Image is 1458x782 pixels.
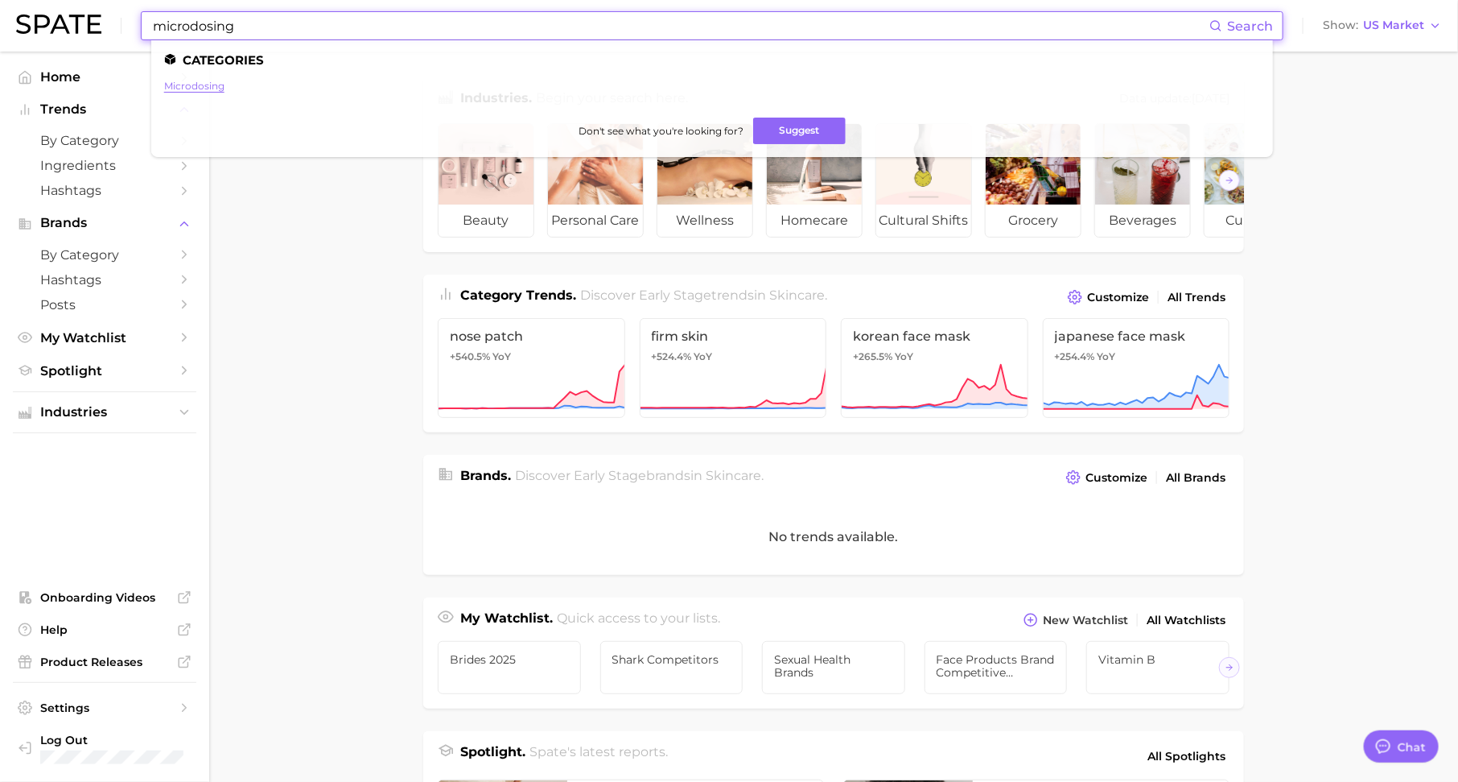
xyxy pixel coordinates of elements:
[558,609,721,631] h2: Quick access to your lists.
[13,211,196,235] button: Brands
[40,590,169,605] span: Onboarding Videos
[1164,287,1229,308] a: All Trends
[853,350,892,362] span: +265.5%
[40,733,183,747] span: Log Out
[13,64,196,89] a: Home
[13,325,196,350] a: My Watchlist
[13,97,196,122] button: Trends
[13,267,196,292] a: Hashtags
[13,178,196,203] a: Hashtags
[1143,743,1229,770] a: All Spotlights
[40,247,169,263] span: by Category
[657,123,753,238] a: wellness
[1095,205,1190,237] span: beverages
[40,363,169,379] span: Spotlight
[985,123,1081,238] a: grocery
[612,653,731,666] span: shark competitors
[1147,614,1225,627] span: All Watchlists
[1043,614,1128,627] span: New Watchlist
[40,330,169,345] span: My Watchlist
[1363,21,1424,30] span: US Market
[876,205,971,237] span: cultural shifts
[1227,19,1273,34] span: Search
[579,125,743,137] span: Don't see what you're looking for?
[16,14,101,34] img: SPATE
[438,641,581,694] a: Brides 2025
[438,123,534,238] a: beauty
[460,288,576,303] span: Category Trends .
[423,499,1244,575] div: No trends available.
[13,292,196,317] a: Posts
[762,641,905,694] a: sexual health brands
[460,743,525,770] h1: Spotlight.
[1087,291,1149,304] span: Customize
[492,350,511,363] span: YoY
[460,468,511,483] span: Brands .
[40,69,169,85] span: Home
[40,655,169,669] span: Product Releases
[1162,467,1229,489] a: All Brands
[40,272,169,288] span: Hashtags
[853,329,1016,344] span: korean face mask
[40,102,169,117] span: Trends
[770,288,826,303] span: skincare
[13,618,196,642] a: Help
[547,123,644,238] a: personal care
[13,358,196,383] a: Spotlight
[1098,653,1217,666] span: Vitamin B
[40,183,169,198] span: Hashtags
[986,205,1081,237] span: grocery
[600,641,743,694] a: shark competitors
[841,318,1028,418] a: korean face mask+265.5% YoY
[895,350,913,363] span: YoY
[450,350,490,362] span: +540.5%
[1323,21,1358,30] span: Show
[40,623,169,637] span: Help
[1086,641,1229,694] a: Vitamin B
[164,53,1260,67] li: Categories
[40,158,169,173] span: Ingredients
[13,650,196,674] a: Product Releases
[40,297,169,312] span: Posts
[438,318,625,418] a: nose patch+540.5% YoY
[13,242,196,267] a: by Category
[1094,123,1191,238] a: beverages
[753,118,846,144] button: Suggest
[13,585,196,610] a: Onboarding Videos
[640,318,827,418] a: firm skin+524.4% YoY
[1055,329,1218,344] span: japanese face mask
[1143,610,1229,631] a: All Watchlists
[1166,471,1225,485] span: All Brands
[925,641,1068,694] a: Face products Brand Competitive Analysis
[13,400,196,424] button: Industries
[1219,170,1240,191] button: Scroll Right
[439,205,533,237] span: beauty
[1043,318,1230,418] a: japanese face mask+254.4% YoY
[164,80,224,92] a: microdosing
[1147,747,1225,766] span: All Spotlights
[13,128,196,153] a: by Category
[516,468,764,483] span: Discover Early Stage brands in .
[13,153,196,178] a: Ingredients
[13,728,196,770] a: Log out. Currently logged in with e-mail hannah@spate.nyc.
[657,205,752,237] span: wellness
[1319,15,1446,36] button: ShowUS Market
[40,701,169,715] span: Settings
[1098,350,1116,363] span: YoY
[40,405,169,420] span: Industries
[548,205,643,237] span: personal care
[1205,205,1299,237] span: culinary
[1019,609,1132,631] button: New Watchlist
[530,743,669,770] h2: Spate's latest reports.
[694,350,713,363] span: YoY
[1064,286,1153,308] button: Customize
[937,653,1056,679] span: Face products Brand Competitive Analysis
[706,468,762,483] span: skincare
[875,123,972,238] a: cultural shifts
[652,329,815,344] span: firm skin
[1062,466,1151,489] button: Customize
[450,653,569,666] span: Brides 2025
[450,329,613,344] span: nose patch
[1219,657,1240,678] button: Scroll Right
[13,696,196,720] a: Settings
